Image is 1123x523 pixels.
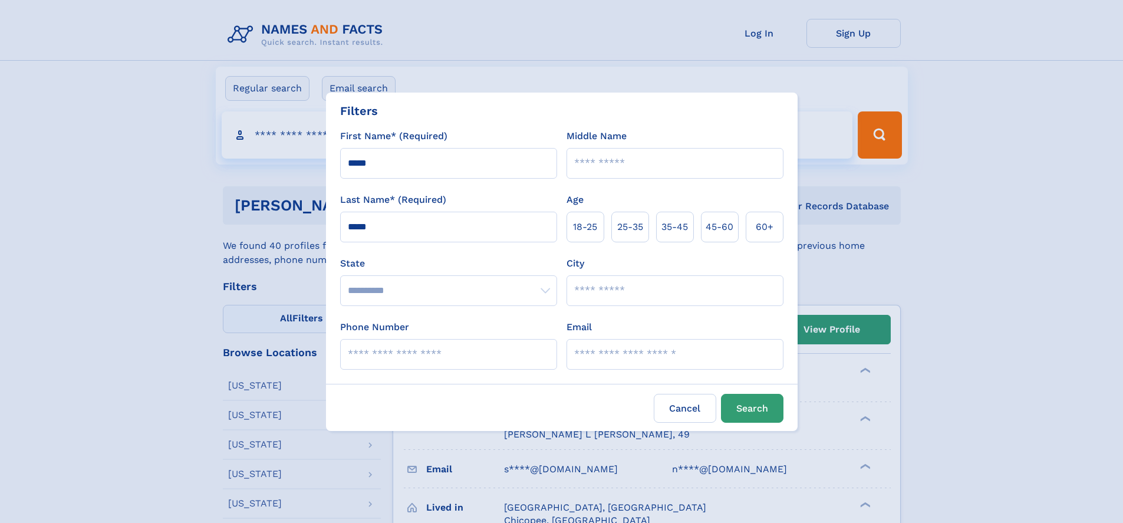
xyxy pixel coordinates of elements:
[340,102,378,120] div: Filters
[567,256,584,271] label: City
[617,220,643,234] span: 25‑35
[340,129,447,143] label: First Name* (Required)
[654,394,716,423] label: Cancel
[340,256,557,271] label: State
[661,220,688,234] span: 35‑45
[567,320,592,334] label: Email
[567,129,627,143] label: Middle Name
[340,320,409,334] label: Phone Number
[573,220,597,234] span: 18‑25
[340,193,446,207] label: Last Name* (Required)
[567,193,584,207] label: Age
[706,220,733,234] span: 45‑60
[721,394,783,423] button: Search
[756,220,773,234] span: 60+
